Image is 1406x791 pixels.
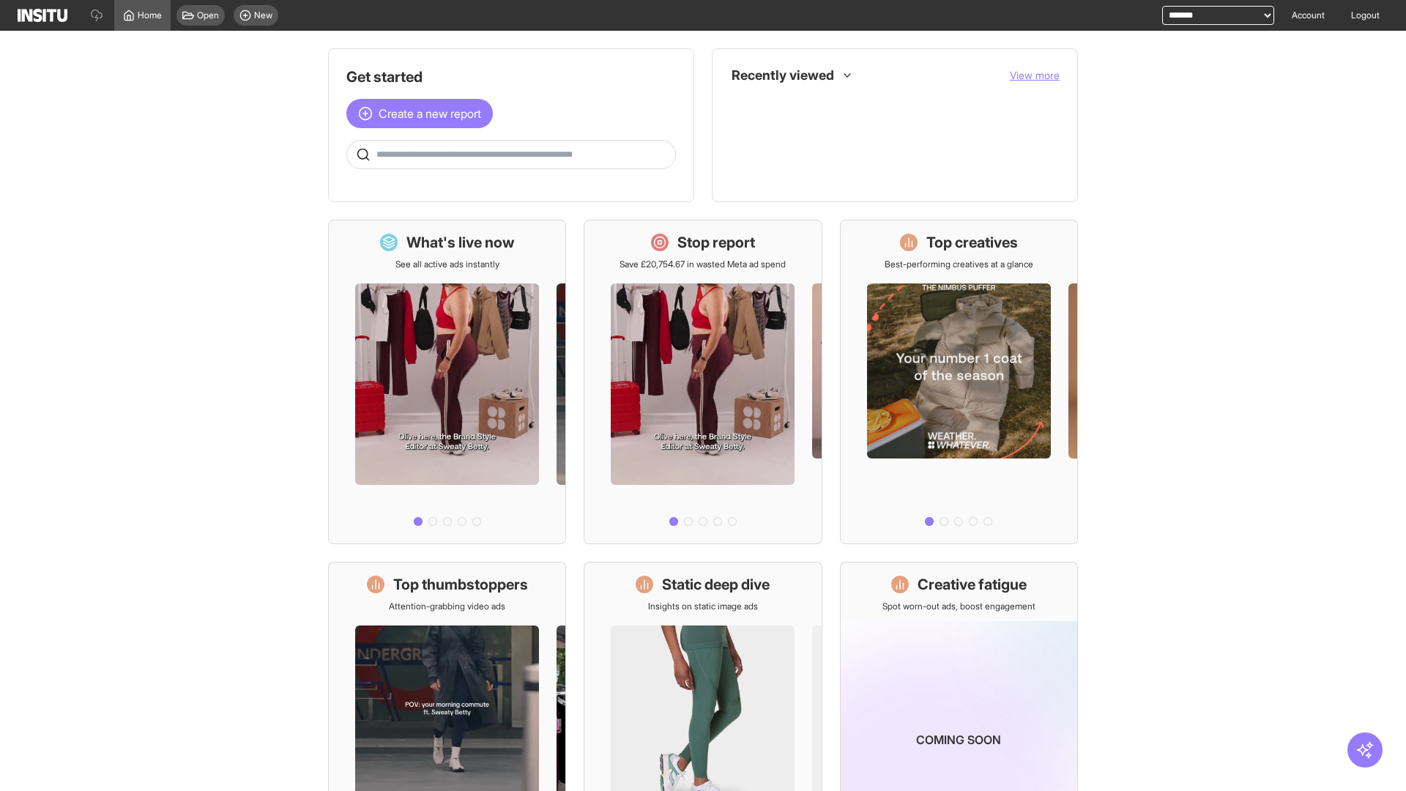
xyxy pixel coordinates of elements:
button: View more [1010,68,1060,83]
a: Top creativesBest-performing creatives at a glance [840,220,1078,544]
h1: Top creatives [926,232,1018,253]
span: Open [197,10,219,21]
img: Logo [18,9,67,22]
span: View more [1010,69,1060,81]
p: Best-performing creatives at a glance [885,259,1033,270]
span: Home [138,10,162,21]
h1: Top thumbstoppers [393,574,528,595]
p: Insights on static image ads [648,601,758,612]
p: Save £20,754.67 in wasted Meta ad spend [620,259,786,270]
h1: Static deep dive [662,574,770,595]
button: Create a new report [346,99,493,128]
a: Stop reportSave £20,754.67 in wasted Meta ad spend [584,220,822,544]
h1: What's live now [406,232,515,253]
a: What's live nowSee all active ads instantly [328,220,566,544]
h1: Stop report [677,232,755,253]
span: New [254,10,272,21]
p: Attention-grabbing video ads [389,601,505,612]
span: Create a new report [379,105,481,122]
h1: Get started [346,67,676,87]
p: See all active ads instantly [395,259,499,270]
